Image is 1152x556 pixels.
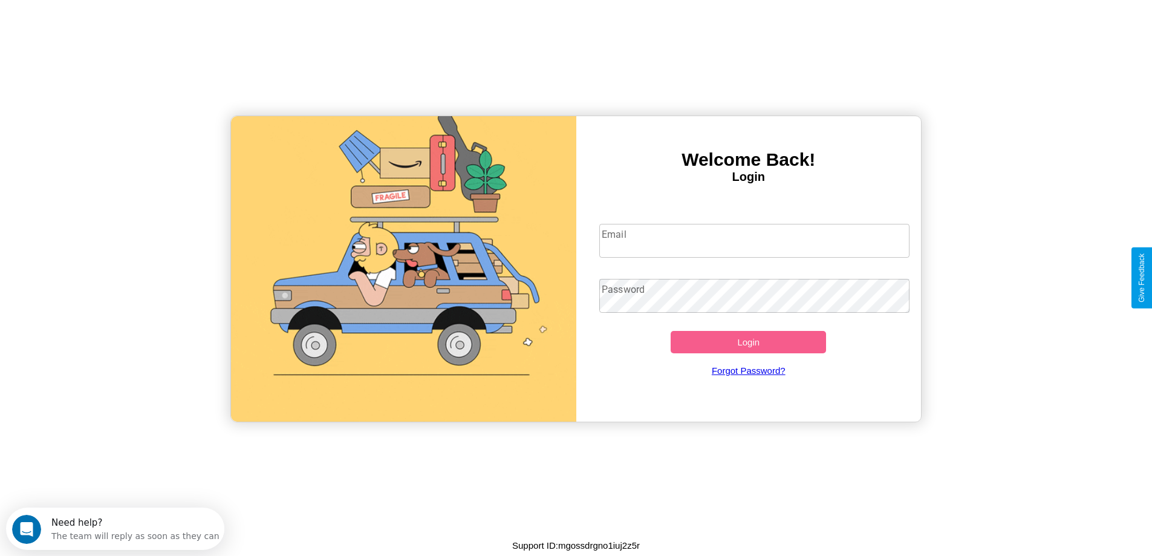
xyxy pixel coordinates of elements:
a: Forgot Password? [593,353,903,388]
h3: Welcome Back! [576,149,922,170]
h4: Login [576,170,922,184]
img: gif [231,116,576,422]
iframe: Intercom live chat [12,515,41,544]
div: Open Intercom Messenger [5,5,225,38]
div: Need help? [45,10,213,20]
div: Give Feedback [1137,253,1146,303]
button: Login [671,331,826,353]
p: Support ID: mgossdrgno1iuj2z5r [512,537,640,554]
iframe: Intercom live chat discovery launcher [6,508,224,550]
div: The team will reply as soon as they can [45,20,213,33]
